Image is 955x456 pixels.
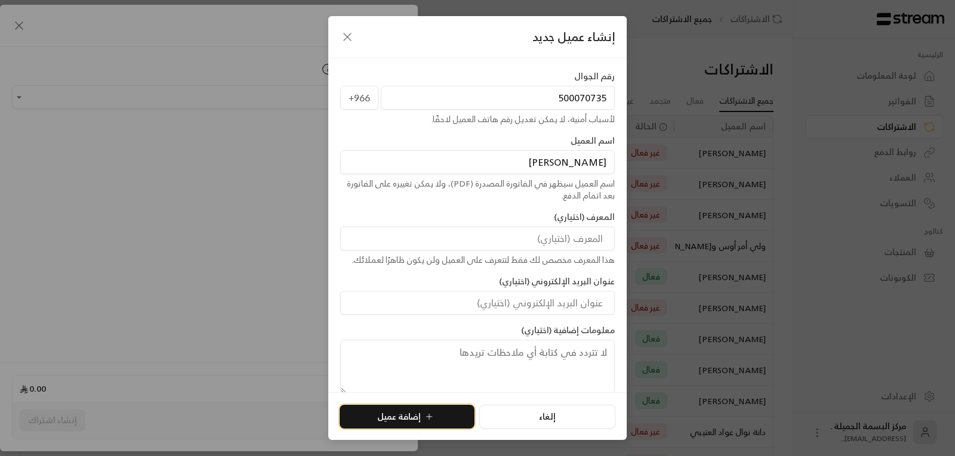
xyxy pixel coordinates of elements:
[340,86,378,110] span: +966
[479,405,615,429] button: إلغاء
[340,178,615,201] div: اسم العميل سيظهر في الفاتورة المصدرة (PDF)، ولا يمكن تغييره على الفاتورة بعد اتمام الدفع.
[340,291,615,315] input: عنوان البريد الإلكتروني (اختياري)
[574,70,615,82] label: رقم الجوال
[340,227,615,250] input: المعرف (اختياري)
[532,28,615,46] span: إنشاء عميل جديد
[340,113,615,125] div: لأسباب أمنية، لا يمكن تعديل رقم هاتف العميل لاحقًا.
[340,254,615,266] div: هذا المعرف مخصص لك فقط لتتعرف على العميل ولن يكون ظاهرًا لعملائك.
[381,86,615,110] input: رقم الجوال
[571,135,615,147] label: اسم العميل
[340,405,475,429] button: إضافة عميل
[499,275,615,287] label: عنوان البريد الإلكتروني (اختياري)
[521,324,615,336] label: معلومات إضافية (اختياري)
[340,150,615,174] input: اسم العميل
[554,211,615,223] label: المعرف (اختياري)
